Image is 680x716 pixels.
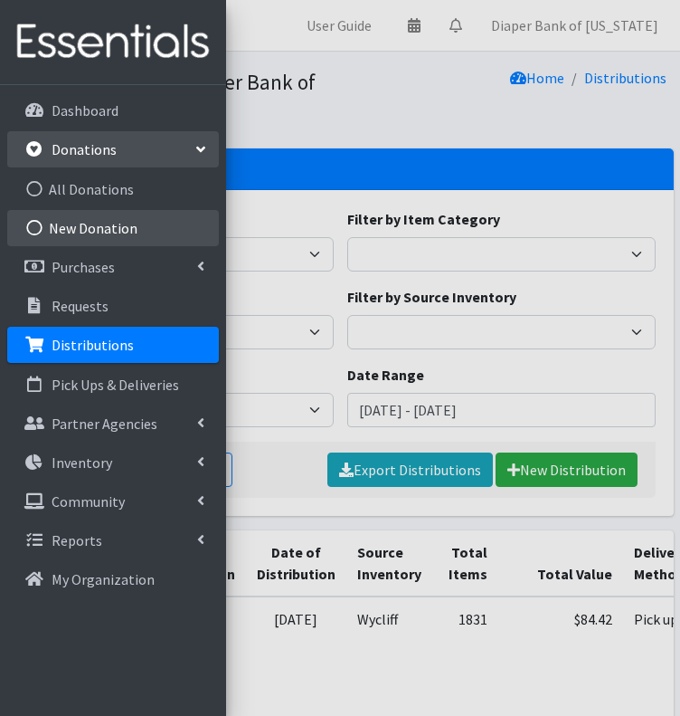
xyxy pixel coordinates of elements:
p: Requests [52,297,109,315]
p: My Organization [52,570,155,588]
p: Purchases [52,258,115,276]
p: Dashboard [52,101,118,119]
a: Partner Agencies [7,406,219,442]
a: New Donation [7,210,219,246]
p: Reports [52,531,102,549]
p: Donations [52,140,117,158]
p: Pick Ups & Deliveries [52,376,179,394]
a: Distributions [7,327,219,363]
a: Reports [7,522,219,558]
p: Distributions [52,336,134,354]
a: Requests [7,288,219,324]
a: All Donations [7,171,219,207]
a: Community [7,483,219,520]
a: My Organization [7,561,219,597]
p: Community [52,492,125,511]
a: Purchases [7,249,219,285]
a: Donations [7,131,219,167]
p: Partner Agencies [52,415,157,433]
p: Inventory [52,453,112,472]
a: Dashboard [7,92,219,129]
a: Pick Ups & Deliveries [7,367,219,403]
a: Inventory [7,444,219,481]
img: HumanEssentials [7,12,219,72]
